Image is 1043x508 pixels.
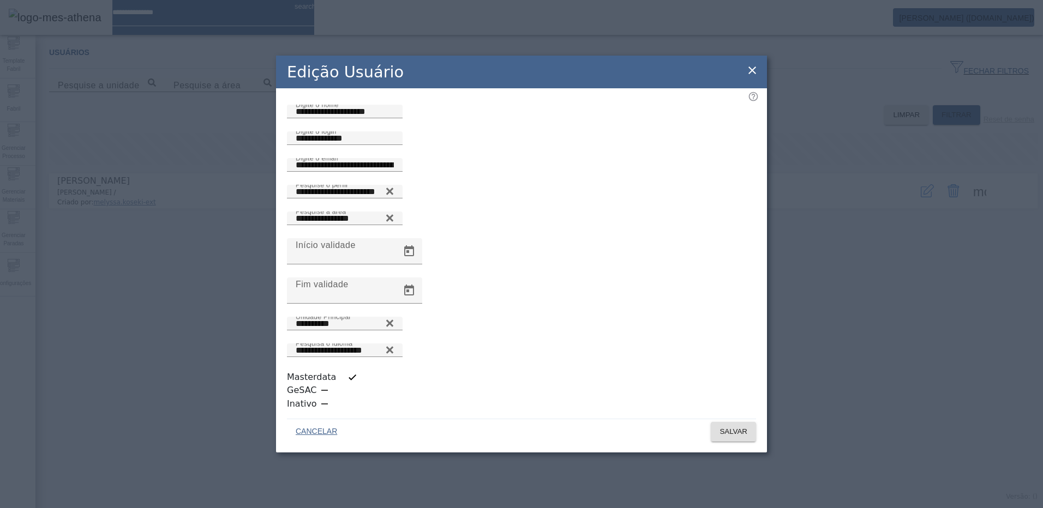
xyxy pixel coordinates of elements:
mat-label: Fim validade [296,280,349,289]
mat-label: Início validade [296,240,356,250]
mat-label: Pesquisa o idioma [296,340,352,347]
label: Masterdata [287,371,338,384]
mat-label: Pesquise o perfil [296,182,347,189]
mat-label: Digite o nome [296,101,339,108]
mat-label: Pesquise a área [296,208,346,215]
h2: Edição Usuário [287,61,404,84]
button: Open calendar [396,277,422,304]
input: Number [296,185,394,198]
button: SALVAR [711,422,756,442]
input: Number [296,212,394,225]
button: CANCELAR [287,422,346,442]
mat-label: Digite o login [296,128,337,135]
button: Open calendar [396,238,422,264]
span: CANCELAR [296,426,337,437]
input: Number [296,317,394,330]
span: SALVAR [720,426,747,437]
label: GeSAC [287,384,319,397]
mat-label: Digite o email [296,155,338,162]
input: Number [296,344,394,357]
label: Inativo [287,397,319,410]
mat-label: Unidade Principal [296,313,350,320]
